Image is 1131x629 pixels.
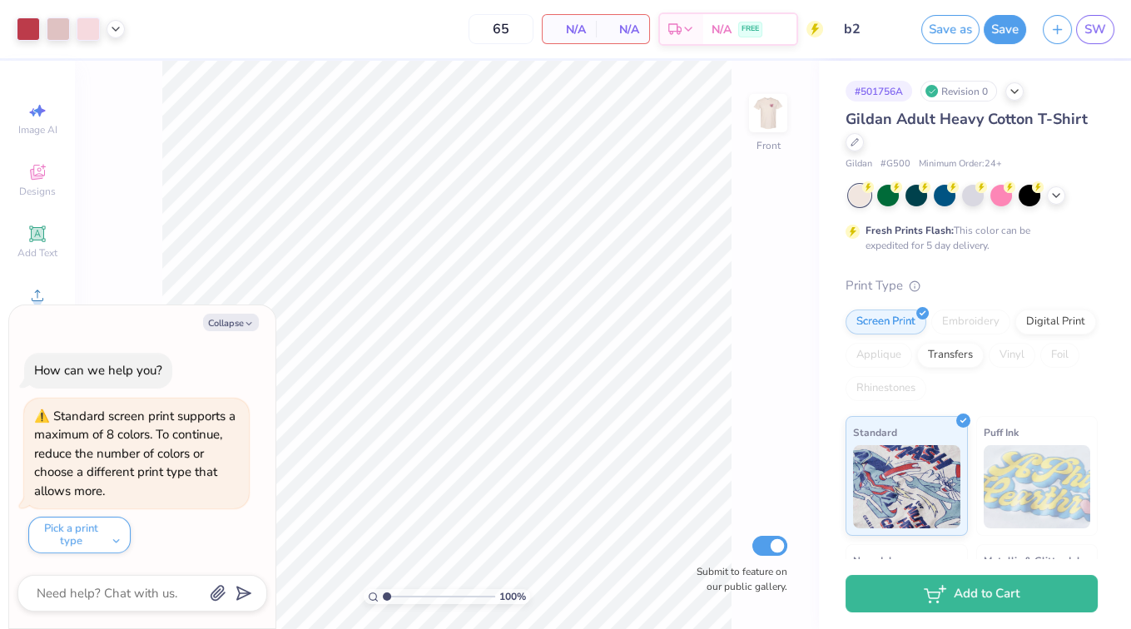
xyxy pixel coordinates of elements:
button: Add to Cart [846,575,1098,612]
button: Collapse [203,314,259,331]
div: Digital Print [1015,310,1096,334]
span: SW [1084,20,1106,39]
button: Save as [921,15,980,44]
img: Puff Ink [984,445,1091,528]
span: Minimum Order: 24 + [919,157,1002,171]
div: Screen Print [846,310,926,334]
span: Standard [853,423,897,441]
button: Pick a print type [28,517,131,553]
div: Standard screen print supports a maximum of 8 colors. To continue, reduce the number of colors or... [34,408,236,499]
span: # G500 [880,157,910,171]
span: N/A [712,21,732,38]
span: Designs [19,185,56,198]
span: Metallic & Glitter Ink [984,552,1082,569]
div: This color can be expedited for 5 day delivery. [866,223,1070,253]
span: FREE [742,23,759,35]
span: N/A [553,21,586,38]
div: Front [756,138,781,153]
img: Standard [853,445,960,528]
img: Front [752,97,785,130]
input: Untitled Design [831,12,913,46]
div: Foil [1040,343,1079,368]
div: Vinyl [989,343,1035,368]
label: Submit to feature on our public gallery. [687,564,787,594]
span: N/A [606,21,639,38]
div: Transfers [917,343,984,368]
div: Print Type [846,276,1098,295]
span: Gildan [846,157,872,171]
span: Add Text [17,246,57,260]
span: Neon Ink [853,552,894,569]
strong: Fresh Prints Flash: [866,224,954,237]
div: # 501756A [846,81,912,102]
button: Save [984,15,1026,44]
span: Puff Ink [984,423,1019,441]
div: Rhinestones [846,376,926,401]
a: SW [1076,15,1114,44]
div: Revision 0 [920,81,997,102]
span: Gildan Adult Heavy Cotton T-Shirt [846,109,1088,129]
input: – – [469,14,533,44]
div: Applique [846,343,912,368]
span: 100 % [499,589,526,604]
div: How can we help you? [34,362,162,379]
div: Embroidery [931,310,1010,334]
span: Image AI [18,123,57,136]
